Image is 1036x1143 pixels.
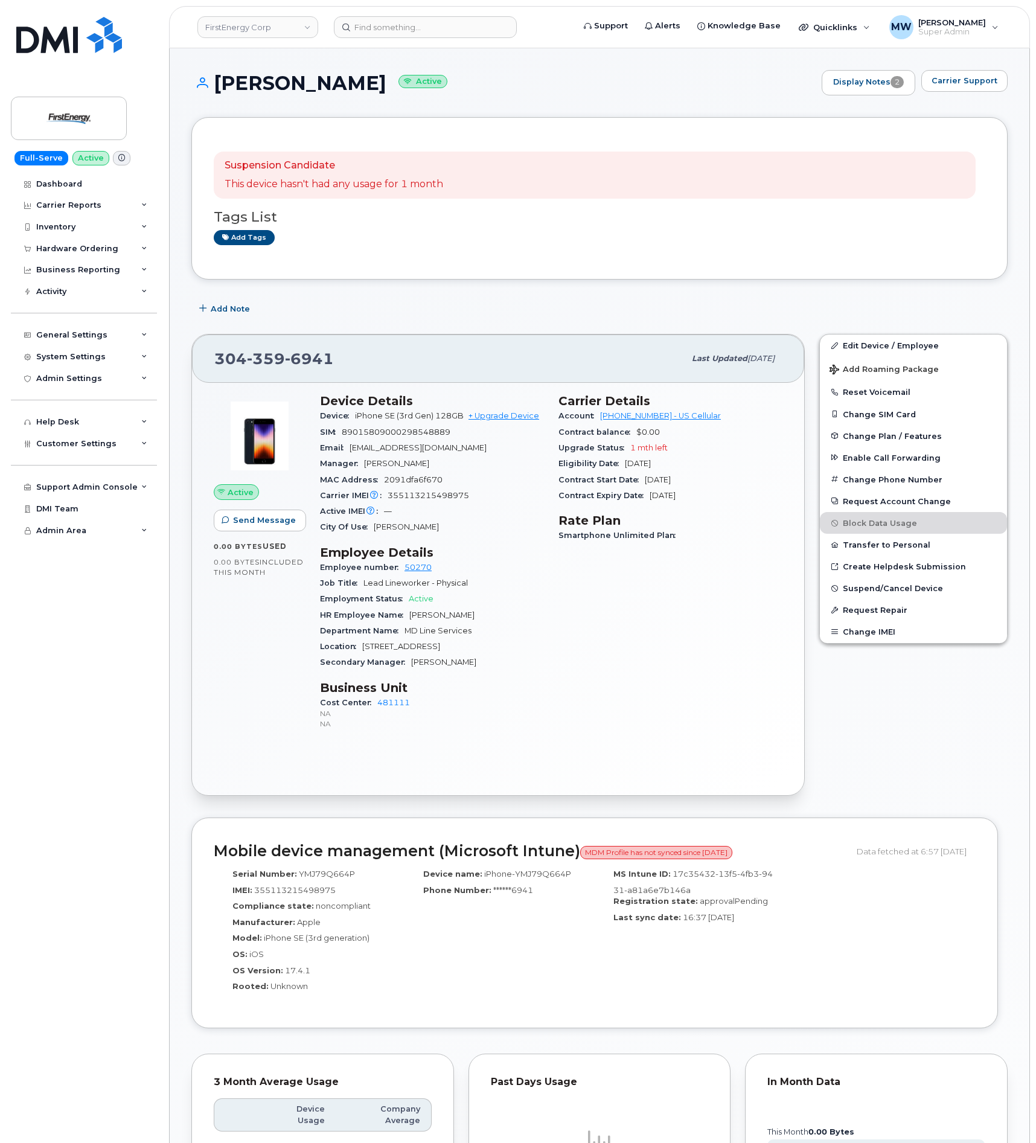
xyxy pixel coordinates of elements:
[285,350,334,368] span: 6941
[320,658,411,667] span: Secondary Manager
[404,563,432,572] a: 50270
[249,949,264,959] span: iOS
[214,210,985,225] h3: Tags List
[320,626,404,635] span: Department Name
[630,443,668,452] span: 1 mth left
[384,475,443,484] span: 2091dfa6f670
[320,427,342,437] span: SIM
[214,558,260,566] span: 0.00 Bytes
[232,917,295,928] label: Manufacturer:
[820,577,1007,599] button: Suspend/Cancel Device
[320,680,544,695] h3: Business Unit
[214,510,306,531] button: Send Message
[214,542,263,551] span: 0.00 Bytes
[830,365,939,376] span: Add Roaming Package
[820,356,1007,381] button: Add Roaming Package
[820,403,1007,425] button: Change SIM Card
[484,869,571,879] span: iPhone-YMJ79Q664P
[820,381,1007,403] button: Reset Voicemail
[600,411,721,420] a: [PHONE_NUMBER] - US Cellular
[700,896,768,906] span: approvalPending
[558,394,782,408] h3: Carrier Details
[692,354,747,363] span: Last updated
[423,885,491,896] label: Phone Number:
[320,443,350,452] span: Email
[320,563,404,572] span: Employee number
[558,491,650,500] span: Contract Expiry Date
[808,1127,854,1136] tspan: 0.00 Bytes
[558,531,682,540] span: Smartphone Unlimited Plan
[580,846,732,859] span: MDM Profile has not synced since [DATE]
[558,459,625,468] span: Eligibility Date
[355,411,464,420] span: iPhone SE (3rd Gen) 128GB
[636,427,660,437] span: $0.00
[822,70,915,95] a: Display Notes2
[320,698,377,707] span: Cost Center
[613,895,698,907] label: Registration state:
[558,443,630,452] span: Upgrade Status
[613,868,671,880] label: MS Intune ID:
[320,394,544,408] h3: Device Details
[843,431,942,440] span: Change Plan / Features
[320,545,544,560] h3: Employee Details
[320,459,364,468] span: Manager
[843,584,943,593] span: Suspend/Cancel Device
[264,933,369,943] span: iPhone SE (3rd generation)
[297,917,321,927] span: Apple
[214,350,334,368] span: 304
[191,298,260,319] button: Add Note
[645,475,671,484] span: [DATE]
[820,490,1007,512] button: Request Account Change
[491,1076,709,1088] div: Past Days Usage
[225,178,443,191] p: This device hasn't had any usage for 1 month
[891,76,904,88] span: 2
[214,230,275,245] a: Add tags
[820,335,1007,356] a: Edit Device / Employee
[374,522,439,531] span: [PERSON_NAME]
[299,869,355,879] span: YMJ79Q664P
[820,447,1007,469] button: Enable Call Forwarding
[214,557,304,577] span: included this month
[191,72,816,94] h1: [PERSON_NAME]
[558,475,645,484] span: Contract Start Date
[558,427,636,437] span: Contract balance
[820,425,1007,447] button: Change Plan / Features
[232,868,297,880] label: Serial Number:
[254,885,336,895] span: 355113215498975
[377,698,410,707] a: 481111
[364,459,429,468] span: [PERSON_NAME]
[857,840,976,863] div: Data fetched at 6:57 [DATE]
[423,868,482,880] label: Device name:
[384,507,392,516] span: —
[232,981,269,992] label: Rooted:
[767,1076,985,1088] div: In Month Data
[232,949,248,960] label: OS:
[409,610,475,620] span: [PERSON_NAME]
[258,1098,336,1132] th: Device Usage
[388,491,469,500] span: 355113215498975
[820,555,1007,577] a: Create Helpdesk Submission
[650,491,676,500] span: [DATE]
[320,475,384,484] span: MAC Address
[211,303,250,315] span: Add Note
[228,487,254,498] span: Active
[362,642,440,651] span: [STREET_ADDRESS]
[625,459,651,468] span: [DATE]
[233,514,296,526] span: Send Message
[983,1090,1027,1134] iframe: Messenger Launcher
[411,658,476,667] span: [PERSON_NAME]
[320,522,374,531] span: City Of Use
[247,350,285,368] span: 359
[316,901,371,911] span: noncompliant
[232,965,283,976] label: OS Version:
[320,578,363,588] span: Job Title
[320,507,384,516] span: Active IMEI
[350,443,487,452] span: [EMAIL_ADDRESS][DOMAIN_NAME]
[225,159,443,173] p: Suspension Candidate
[820,599,1007,621] button: Request Repair
[409,594,433,603] span: Active
[320,610,409,620] span: HR Employee Name
[613,869,773,895] span: 17c35432-13f5-4fb3-9431-a81a6e7b146a
[398,75,447,89] small: Active
[223,400,296,472] img: image20231002-3703462-1angbar.jpeg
